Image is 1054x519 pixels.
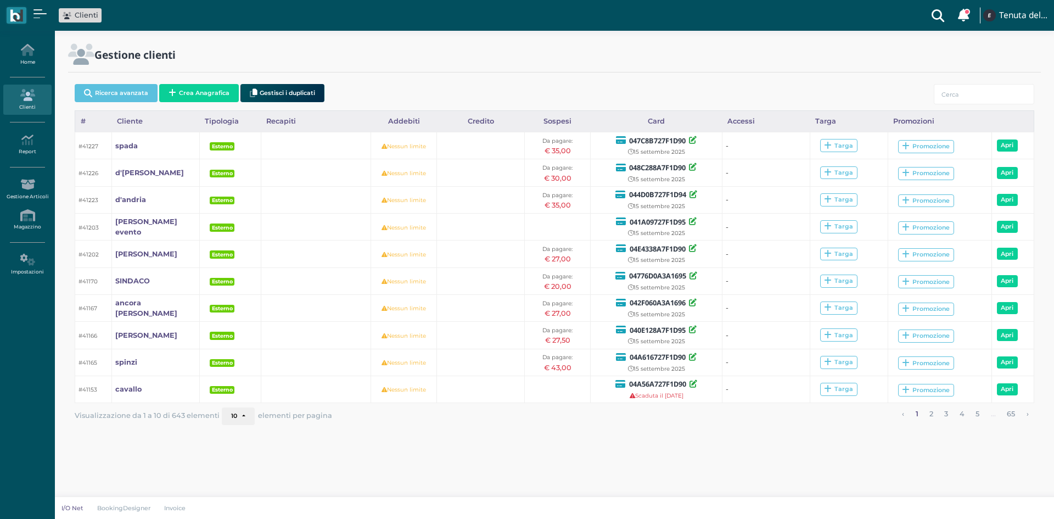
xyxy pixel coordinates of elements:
[79,224,99,231] small: #41203
[528,362,587,373] div: € 43,00
[629,189,686,199] b: 044D0B727F1D94
[628,338,685,345] small: 15 settembre 2025
[63,10,98,20] a: Clienti
[382,143,426,150] small: Nessun limite
[3,249,51,280] a: Impostazioni
[630,217,686,227] b: 041A09727F1D95
[115,384,142,394] a: cavallo
[824,277,853,285] div: Targa
[75,10,98,20] span: Clienti
[902,250,950,259] div: Promozione
[3,130,51,160] a: Report
[997,356,1018,369] a: Apri
[212,387,233,393] b: Esterno
[997,302,1018,314] a: Apri
[888,111,992,132] div: Promozioni
[997,194,1018,206] a: Apri
[902,305,950,313] div: Promozione
[542,245,573,253] small: Da pagare:
[824,222,853,231] div: Targa
[722,349,810,376] td: -
[722,159,810,186] td: -
[630,298,686,308] b: 042F060A3A1696
[528,281,587,292] div: € 20,00
[899,408,908,422] a: pagina precedente
[628,311,685,318] small: 15 settembre 2025
[629,136,686,146] b: 047C8B727F1D90
[1003,408,1019,422] a: alla pagina 65
[824,169,853,177] div: Targa
[528,308,587,319] div: € 27,00
[997,275,1018,287] a: Apri
[200,111,261,132] div: Tipologia
[976,485,1045,510] iframe: Help widget launcher
[628,230,685,237] small: 15 settembre 2025
[628,256,685,264] small: 15 settembre 2025
[212,305,233,311] b: Esterno
[912,408,922,422] a: alla pagina 1
[79,278,98,285] small: #41170
[722,111,810,132] div: Accessi
[824,304,853,312] div: Targa
[115,216,197,237] a: [PERSON_NAME] evento
[824,196,853,204] div: Targa
[997,139,1018,152] a: Apri
[261,111,371,132] div: Recapiti
[382,197,426,204] small: Nessun limite
[902,359,950,367] div: Promozione
[115,141,138,151] a: spada
[722,214,810,241] td: -
[79,251,99,258] small: #41202
[115,276,150,286] a: SINDACO
[628,284,685,291] small: 15 settembre 2025
[79,305,97,312] small: #41167
[3,205,51,235] a: Magazzino
[941,408,952,422] a: alla pagina 3
[902,197,950,205] div: Promozione
[722,241,810,267] td: -
[591,111,722,132] div: Card
[982,2,1047,29] a: ... Tenuta del Barco
[542,300,573,307] small: Da pagare:
[382,305,426,312] small: Nessun limite
[528,254,587,264] div: € 27,00
[115,358,137,366] b: spinzi
[212,278,233,284] b: Esterno
[115,330,177,341] a: [PERSON_NAME]
[115,249,177,259] a: [PERSON_NAME]
[115,357,137,367] a: spinzi
[926,408,937,422] a: alla pagina 2
[810,111,888,132] div: Targa
[902,224,950,232] div: Promozione
[79,170,98,177] small: #41226
[79,386,97,393] small: #41153
[94,49,176,60] h2: Gestione clienti
[382,332,426,339] small: Nessun limite
[115,298,197,319] a: ancora [PERSON_NAME]
[222,408,255,425] button: 10
[824,331,853,339] div: Targa
[956,408,968,422] a: alla pagina 4
[112,111,200,132] div: Cliente
[722,186,810,213] td: -
[902,332,950,340] div: Promozione
[528,200,587,210] div: € 35,00
[528,146,587,156] div: € 35,00
[1023,408,1032,422] a: pagina successiva
[10,9,23,22] img: logo
[902,142,950,150] div: Promozione
[999,11,1047,20] h4: Tenuta del Barco
[159,84,239,102] button: Crea Anagrafica
[902,278,950,286] div: Promozione
[997,248,1018,260] a: Apri
[382,251,426,258] small: Nessun limite
[115,331,177,339] b: [PERSON_NAME]
[115,299,177,317] b: ancora [PERSON_NAME]
[542,137,573,144] small: Da pagare:
[629,379,686,389] b: 04A56A727F1D90
[528,335,587,345] div: € 27,50
[3,174,51,204] a: Gestione Articoli
[629,163,686,172] b: 048C288A7F1D90
[3,85,51,115] a: Clienti
[824,385,853,393] div: Targa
